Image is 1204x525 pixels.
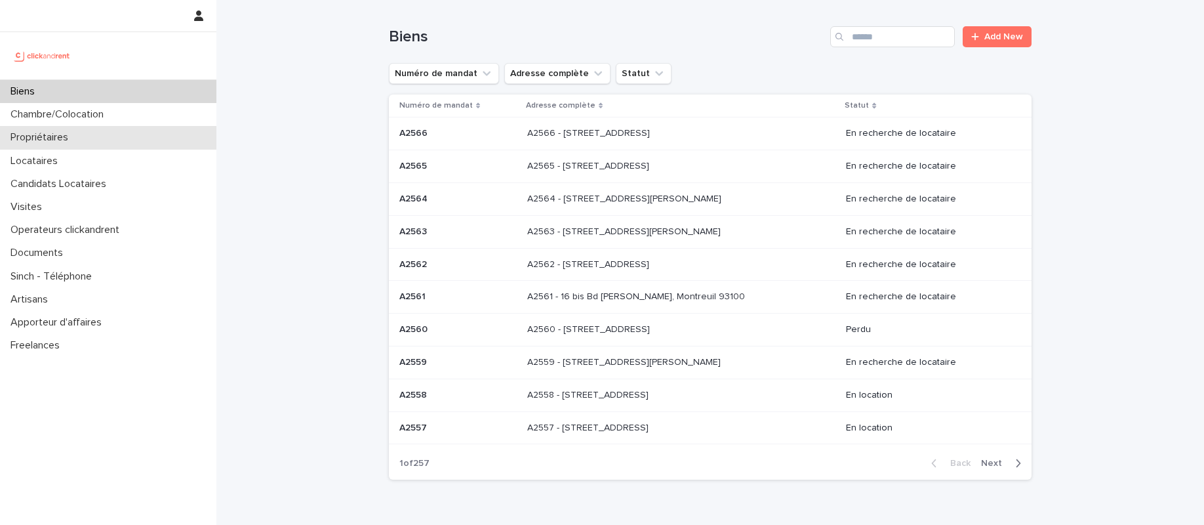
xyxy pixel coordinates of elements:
[399,224,430,238] p: A2563
[526,98,595,113] p: Adresse complète
[389,150,1032,183] tr: A2565A2565 A2565 - [STREET_ADDRESS]A2565 - [STREET_ADDRESS] En recherche de locataire
[5,224,130,236] p: Operateurs clickandrent
[5,316,112,329] p: Apporteur d'affaires
[389,248,1032,281] tr: A2562A2562 A2562 - [STREET_ADDRESS]A2562 - [STREET_ADDRESS] En recherche de locataire
[5,293,58,306] p: Artisans
[527,322,652,335] p: A2560 - [STREET_ADDRESS]
[846,194,1011,205] p: En recherche de locataire
[399,420,430,434] p: A2557
[504,63,611,84] button: Adresse complète
[389,411,1032,444] tr: A2557A2557 A2557 - [STREET_ADDRESS]A2557 - [STREET_ADDRESS] En location
[527,289,748,303] p: A2561 - 16 bis Bd [PERSON_NAME], Montreuil 93100
[527,158,652,172] p: A2565 - [STREET_ADDRESS]
[846,357,1011,368] p: En recherche de locataire
[984,32,1023,41] span: Add New
[921,457,976,469] button: Back
[389,379,1032,411] tr: A2558A2558 A2558 - [STREET_ADDRESS]A2558 - [STREET_ADDRESS] En location
[389,314,1032,346] tr: A2560A2560 A2560 - [STREET_ADDRESS]A2560 - [STREET_ADDRESS] Perdu
[5,201,52,213] p: Visites
[5,155,68,167] p: Locataires
[616,63,672,84] button: Statut
[5,108,114,121] p: Chambre/Colocation
[527,257,652,270] p: A2562 - [STREET_ADDRESS]
[389,448,440,480] p: 1 of 257
[963,26,1032,47] a: Add New
[846,161,1011,172] p: En recherche de locataire
[399,322,430,335] p: A2560
[846,291,1011,303] p: En recherche de locataire
[846,423,1011,434] p: En location
[399,98,473,113] p: Numéro de mandat
[389,215,1032,248] tr: A2563A2563 A2563 - [STREET_ADDRESS][PERSON_NAME]A2563 - [STREET_ADDRESS][PERSON_NAME] En recherch...
[527,354,723,368] p: A2559 - [STREET_ADDRESS][PERSON_NAME]
[389,346,1032,379] tr: A2559A2559 A2559 - [STREET_ADDRESS][PERSON_NAME]A2559 - [STREET_ADDRESS][PERSON_NAME] En recherch...
[399,354,430,368] p: A2559
[5,247,73,259] p: Documents
[527,420,651,434] p: A2557 - [STREET_ADDRESS]
[976,457,1032,469] button: Next
[389,182,1032,215] tr: A2564A2564 A2564 - [STREET_ADDRESS][PERSON_NAME]A2564 - [STREET_ADDRESS][PERSON_NAME] En recherch...
[5,270,102,283] p: Sinch - Téléphone
[10,43,74,69] img: UCB0brd3T0yccxBKYDjQ
[399,125,430,139] p: A2566
[846,390,1011,401] p: En location
[845,98,869,113] p: Statut
[399,257,430,270] p: A2562
[389,63,499,84] button: Numéro de mandat
[527,387,651,401] p: A2558 - [STREET_ADDRESS]
[399,387,430,401] p: A2558
[981,459,1010,468] span: Next
[399,158,430,172] p: A2565
[399,289,428,303] p: A2561
[830,26,955,47] input: Search
[389,117,1032,150] tr: A2566A2566 A2566 - [STREET_ADDRESS]A2566 - [STREET_ADDRESS] En recherche de locataire
[5,339,70,352] p: Freelances
[5,131,79,144] p: Propriétaires
[527,224,723,238] p: A2563 - 781 Avenue de Monsieur Teste, Montpellier 34070
[389,28,825,47] h1: Biens
[846,259,1011,270] p: En recherche de locataire
[389,281,1032,314] tr: A2561A2561 A2561 - 16 bis Bd [PERSON_NAME], Montreuil 93100A2561 - 16 bis Bd [PERSON_NAME], Montr...
[846,324,1011,335] p: Perdu
[5,85,45,98] p: Biens
[527,191,724,205] p: A2564 - [STREET_ADDRESS][PERSON_NAME]
[846,226,1011,238] p: En recherche de locataire
[527,125,652,139] p: A2566 - [STREET_ADDRESS]
[399,191,430,205] p: A2564
[846,128,1011,139] p: En recherche de locataire
[942,459,971,468] span: Back
[5,178,117,190] p: Candidats Locataires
